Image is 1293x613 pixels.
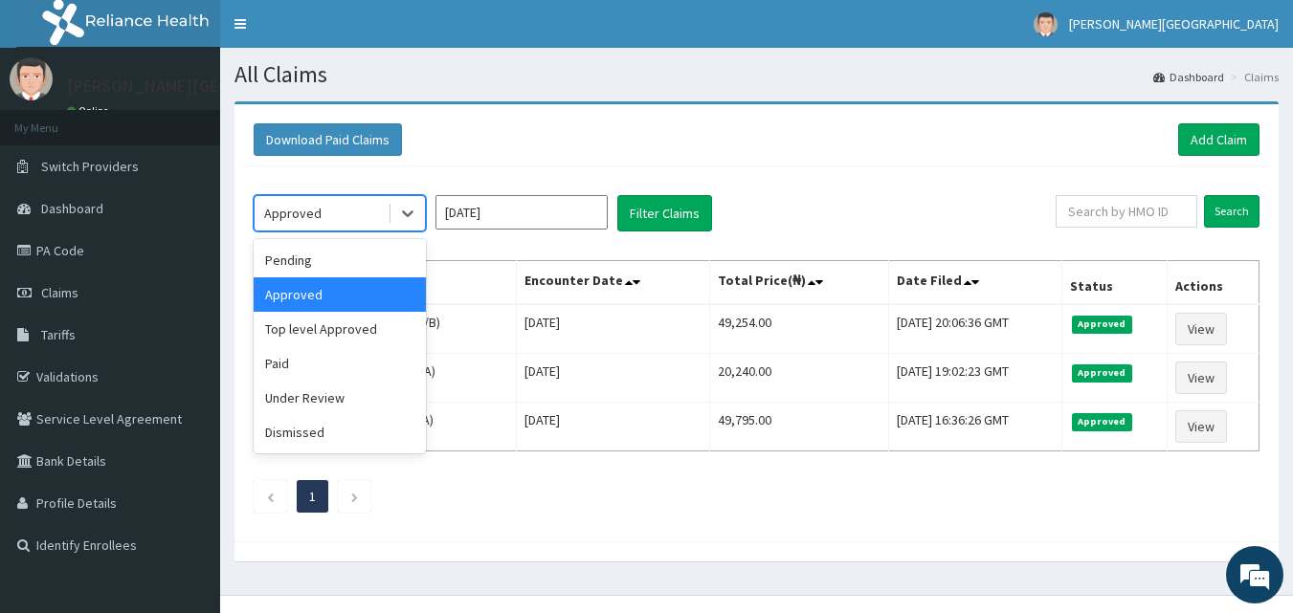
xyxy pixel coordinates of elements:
[1168,261,1260,305] th: Actions
[41,158,139,175] span: Switch Providers
[710,354,889,403] td: 20,240.00
[889,261,1062,305] th: Date Filed
[254,123,402,156] button: Download Paid Claims
[41,284,78,301] span: Claims
[1062,261,1168,305] th: Status
[710,403,889,451] td: 49,795.00
[309,488,316,505] a: Page 1 is your current page
[1034,12,1058,36] img: User Image
[710,261,889,305] th: Total Price(₦)
[67,104,113,118] a: Online
[41,200,103,217] span: Dashboard
[1072,316,1132,333] span: Approved
[35,96,78,143] img: d_794563401_company_1708531726252_794563401
[1175,361,1227,394] a: View
[234,62,1279,87] h1: All Claims
[264,204,322,223] div: Approved
[254,243,426,277] div: Pending
[1069,15,1279,33] span: [PERSON_NAME][GEOGRAPHIC_DATA]
[1153,69,1224,85] a: Dashboard
[516,261,709,305] th: Encounter Date
[889,304,1062,354] td: [DATE] 20:06:36 GMT
[1175,313,1227,345] a: View
[617,195,712,231] button: Filter Claims
[1056,195,1197,228] input: Search by HMO ID
[350,488,359,505] a: Next page
[1226,69,1279,85] li: Claims
[314,10,360,55] div: Minimize live chat window
[254,312,426,346] div: Top level Approved
[266,488,275,505] a: Previous page
[41,326,76,343] span: Tariffs
[1178,123,1260,156] a: Add Claim
[10,57,53,100] img: User Image
[254,277,426,312] div: Approved
[254,346,426,381] div: Paid
[710,304,889,354] td: 49,254.00
[1204,195,1260,228] input: Search
[889,403,1062,451] td: [DATE] 16:36:26 GMT
[100,107,322,132] div: Chat with us now
[516,354,709,403] td: [DATE]
[254,381,426,415] div: Under Review
[516,304,709,354] td: [DATE]
[1175,410,1227,443] a: View
[1072,413,1132,430] span: Approved
[1072,364,1132,382] span: Approved
[111,185,264,378] span: We're online!
[254,415,426,449] div: Dismissed
[67,77,350,95] p: [PERSON_NAME][GEOGRAPHIC_DATA]
[516,403,709,451] td: [DATE]
[435,195,608,230] input: Select Month and Year
[10,409,365,476] textarea: Type your message and hit 'Enter'
[889,354,1062,403] td: [DATE] 19:02:23 GMT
